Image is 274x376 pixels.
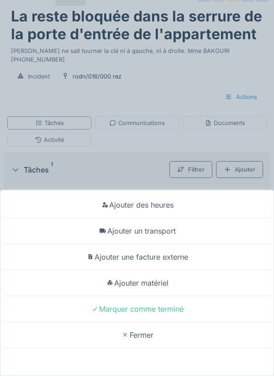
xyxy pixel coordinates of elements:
[2,218,272,244] div: Ajouter un transport
[2,296,272,322] div: Marquer comme terminé
[2,244,272,270] div: Ajouter une facture externe
[2,322,272,348] div: Fermer
[2,192,272,218] div: Ajouter des heures
[2,270,272,296] div: Ajouter matériel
